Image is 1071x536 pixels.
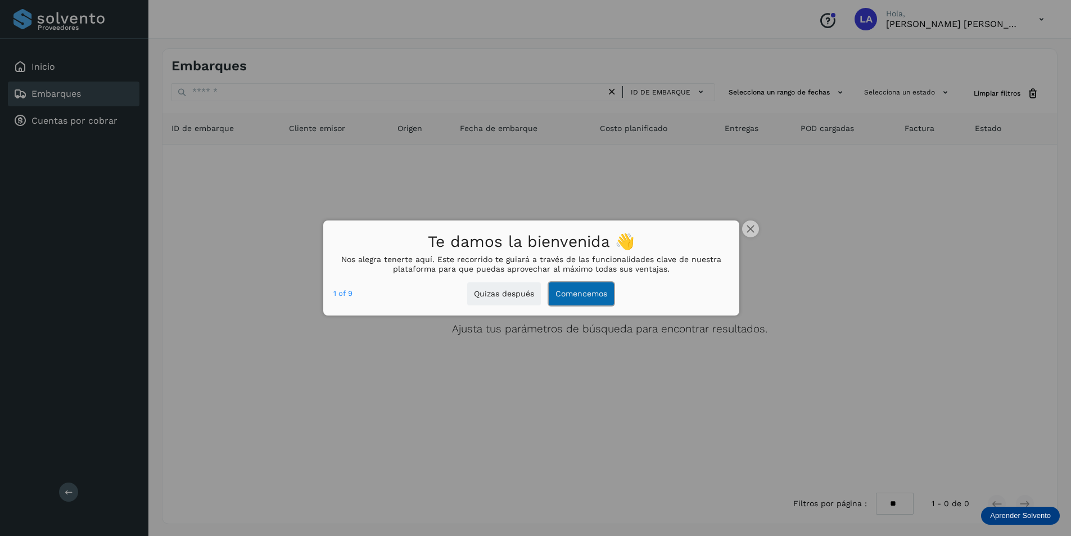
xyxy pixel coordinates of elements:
[981,507,1060,525] div: Aprender Solvento
[333,287,353,300] div: 1 of 9
[990,511,1051,520] p: Aprender Solvento
[467,282,541,305] button: Quizas después
[333,287,353,300] div: step 1 of 9
[742,220,759,237] button: close,
[333,255,729,274] p: Nos alegra tenerte aquí. Este recorrido te guiará a través de las funcionalidades clave de nuestr...
[549,282,614,305] button: Comencemos
[323,220,739,316] div: Te damos la bienvenida 👋Nos alegra tenerte aquí. Este recorrido te guiará a través de las funcion...
[333,229,729,255] h1: Te damos la bienvenida 👋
